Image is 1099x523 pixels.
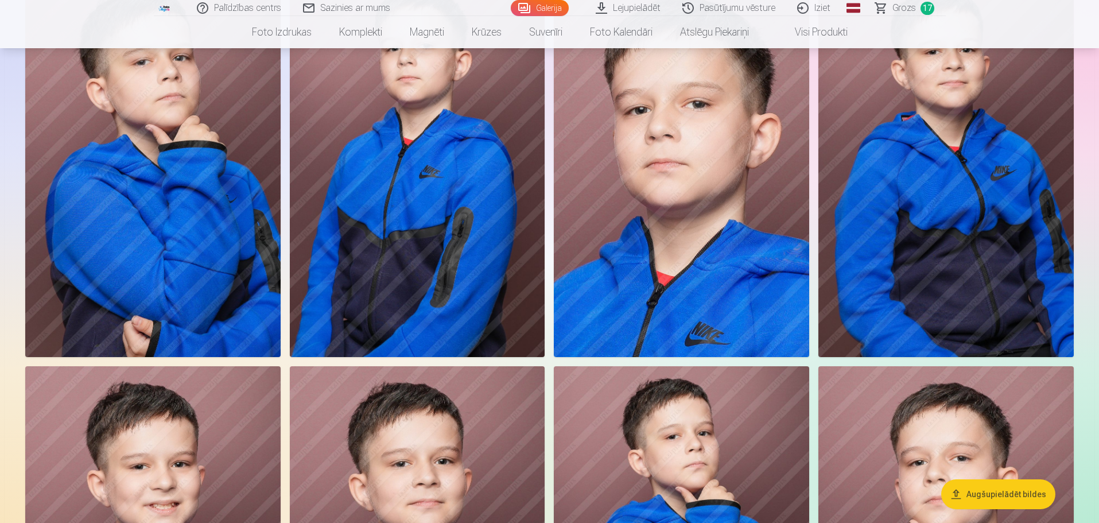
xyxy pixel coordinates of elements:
[921,2,934,15] span: 17
[941,479,1055,509] button: Augšupielādēt bildes
[458,16,515,48] a: Krūzes
[515,16,576,48] a: Suvenīri
[892,1,916,15] span: Grozs
[576,16,666,48] a: Foto kalendāri
[158,5,171,11] img: /fa1
[325,16,396,48] a: Komplekti
[666,16,763,48] a: Atslēgu piekariņi
[396,16,458,48] a: Magnēti
[763,16,861,48] a: Visi produkti
[238,16,325,48] a: Foto izdrukas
